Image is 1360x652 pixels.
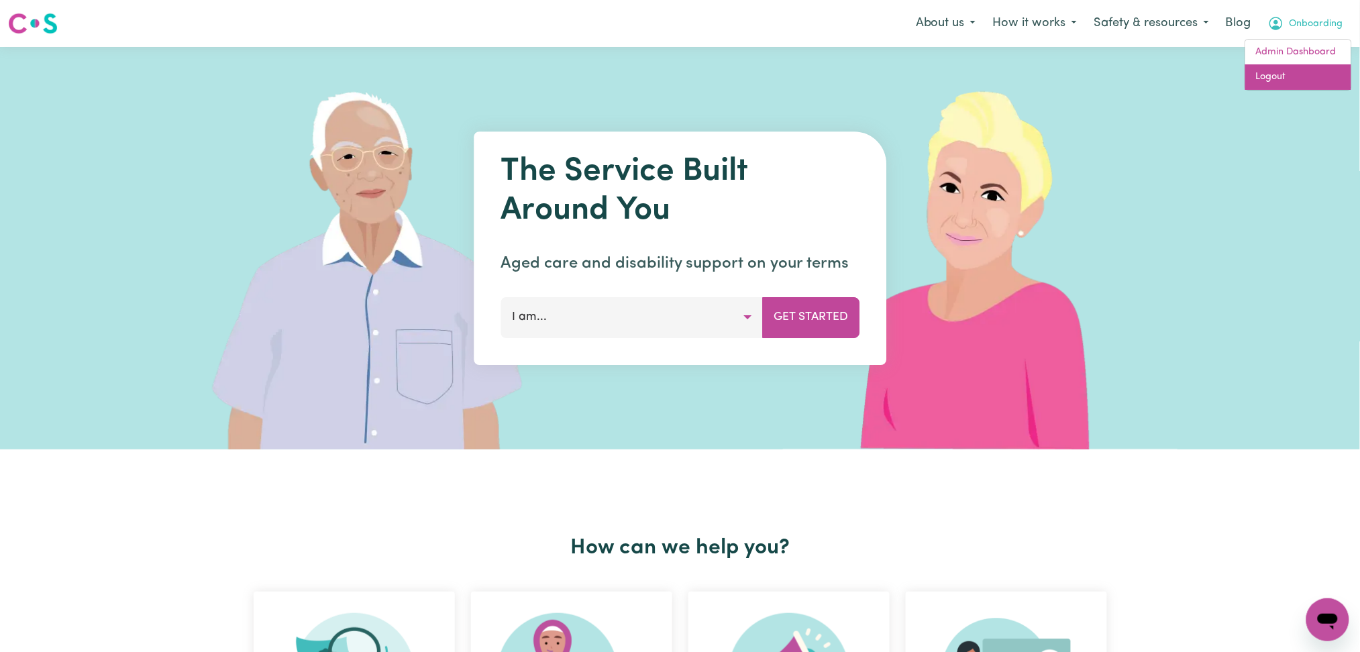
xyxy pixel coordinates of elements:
[8,8,58,39] a: Careseekers logo
[907,9,984,38] button: About us
[246,535,1115,561] h2: How can we help you?
[501,153,859,230] h1: The Service Built Around You
[1290,17,1343,32] span: Onboarding
[1245,39,1352,91] div: My Account
[1245,64,1351,90] a: Logout
[984,9,1086,38] button: How it works
[762,297,859,337] button: Get Started
[1086,9,1218,38] button: Safety & resources
[1306,598,1349,641] iframe: Button to launch messaging window
[1245,40,1351,65] a: Admin Dashboard
[8,11,58,36] img: Careseekers logo
[501,252,859,276] p: Aged care and disability support on your terms
[501,297,763,337] button: I am...
[1259,9,1352,38] button: My Account
[1218,9,1259,38] a: Blog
